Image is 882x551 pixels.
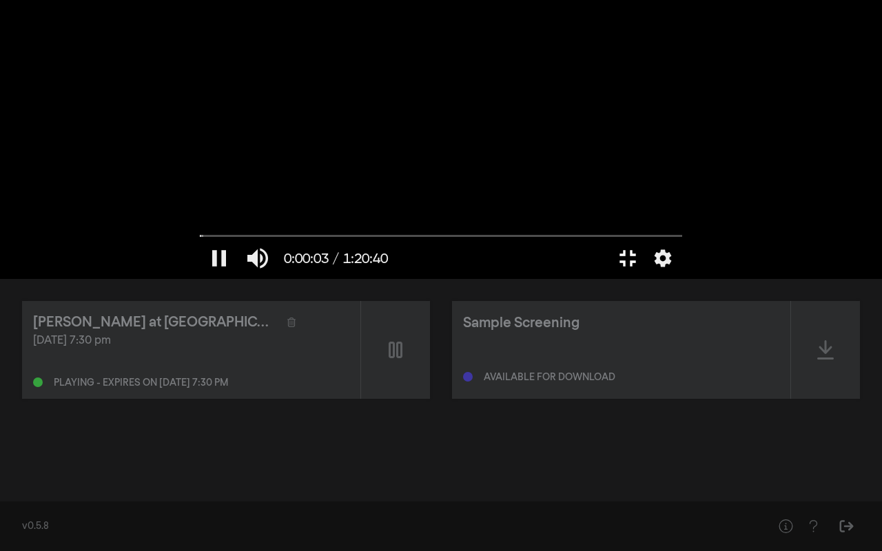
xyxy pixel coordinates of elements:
[647,238,679,279] button: More settings
[484,373,615,382] div: Available for download
[200,238,238,279] button: Pause
[33,312,276,333] div: [PERSON_NAME] at [GEOGRAPHIC_DATA]
[608,238,647,279] button: Exit full screen
[832,512,860,540] button: Sign Out
[54,378,228,388] div: Playing - expires on [DATE] 7:30 pm
[772,512,799,540] button: Help
[22,519,744,534] div: v0.5.8
[463,313,580,333] div: Sample Screening
[799,512,827,540] button: Help
[238,238,277,279] button: Mute
[277,238,395,279] button: 0:00:03 / 1:20:40
[33,333,349,349] div: [DATE] 7:30 pm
